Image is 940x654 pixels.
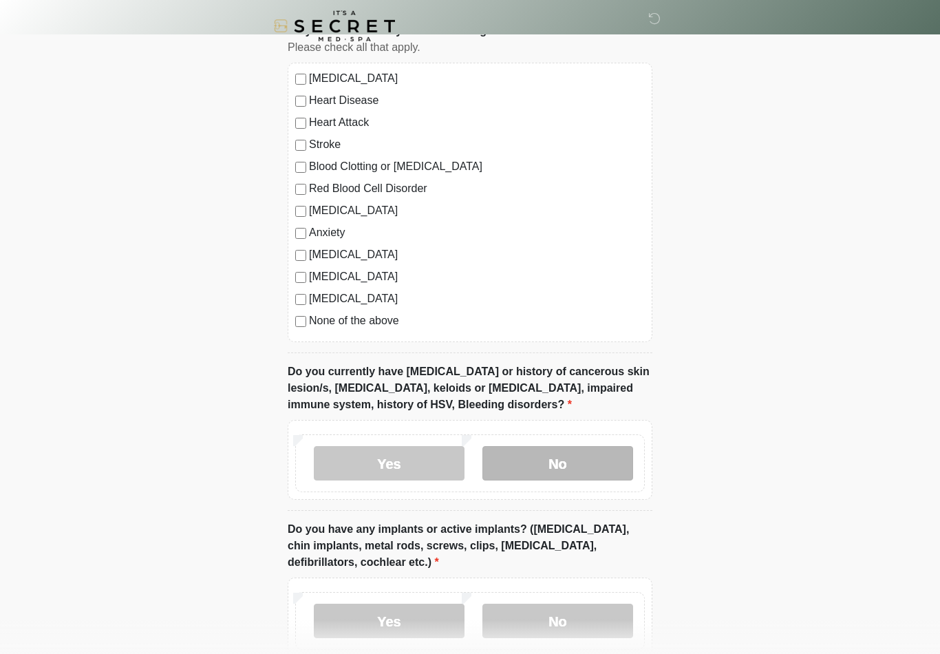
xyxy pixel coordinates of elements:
[309,114,645,131] label: Heart Attack
[314,446,464,481] label: Yes
[309,158,645,175] label: Blood Clotting or [MEDICAL_DATA]
[295,316,306,327] input: None of the above
[288,363,652,413] label: Do you currently have [MEDICAL_DATA] or history of cancerous skin lesion/s, [MEDICAL_DATA], keloi...
[309,136,645,153] label: Stroke
[309,224,645,241] label: Anxiety
[314,604,464,638] label: Yes
[295,272,306,283] input: [MEDICAL_DATA]
[482,604,633,638] label: No
[309,268,645,285] label: [MEDICAL_DATA]
[295,140,306,151] input: Stroke
[274,10,395,41] img: It's A Secret Med Spa Logo
[295,184,306,195] input: Red Blood Cell Disorder
[309,202,645,219] label: [MEDICAL_DATA]
[295,118,306,129] input: Heart Attack
[309,92,645,109] label: Heart Disease
[309,70,645,87] label: [MEDICAL_DATA]
[309,313,645,329] label: None of the above
[295,294,306,305] input: [MEDICAL_DATA]
[295,228,306,239] input: Anxiety
[295,162,306,173] input: Blood Clotting or [MEDICAL_DATA]
[482,446,633,481] label: No
[295,96,306,107] input: Heart Disease
[309,180,645,197] label: Red Blood Cell Disorder
[295,206,306,217] input: [MEDICAL_DATA]
[309,291,645,307] label: [MEDICAL_DATA]
[295,74,306,85] input: [MEDICAL_DATA]
[295,250,306,261] input: [MEDICAL_DATA]
[288,521,652,571] label: Do you have any implants or active implants? ([MEDICAL_DATA], chin implants, metal rods, screws, ...
[309,246,645,263] label: [MEDICAL_DATA]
